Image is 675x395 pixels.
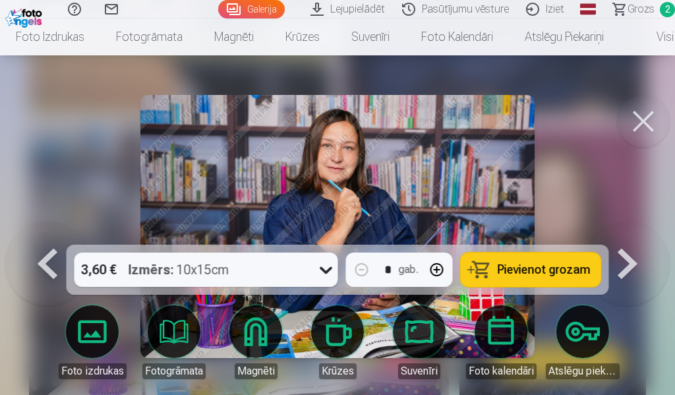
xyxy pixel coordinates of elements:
strong: Izmērs : [129,260,174,279]
a: Foto izdrukas [55,305,129,379]
img: /fa1 [5,5,45,28]
a: Suvenīri [382,305,456,379]
a: Magnēti [198,18,270,55]
a: Fotogrāmata [137,305,211,379]
div: Krūzes [319,363,357,379]
div: Magnēti [235,363,278,379]
a: Magnēti [219,305,293,379]
span: Pievienot grozam [498,264,591,276]
span: Grozs [628,1,655,17]
div: Fotogrāmata [142,363,206,379]
a: Atslēgu piekariņi [509,18,620,55]
a: Suvenīri [336,18,405,55]
div: Foto kalendāri [466,363,537,379]
div: Foto izdrukas [59,363,127,379]
button: Pievienot grozam [461,253,601,287]
a: Foto kalendāri [405,18,509,55]
a: Fotogrāmata [100,18,198,55]
a: Krūzes [270,18,336,55]
a: Krūzes [301,305,374,379]
div: Atslēgu piekariņi [546,363,620,379]
div: Suvenīri [398,363,440,379]
a: Atslēgu piekariņi [546,305,620,379]
div: 10x15cm [129,253,229,287]
div: gab. [399,262,419,278]
div: 3,60 € [74,253,123,287]
a: Foto kalendāri [464,305,538,379]
span: 2 [660,2,675,17]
